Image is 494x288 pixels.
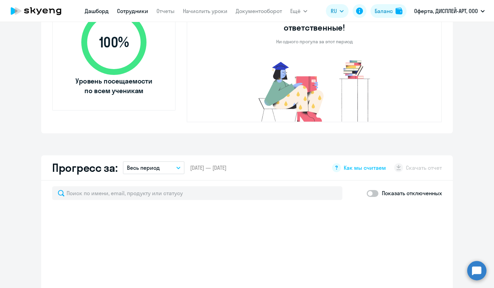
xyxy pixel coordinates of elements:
[344,164,386,171] span: Как мы считаем
[52,186,342,200] input: Поиск по имени, email, продукту или статусу
[290,7,301,15] span: Ещё
[117,8,148,14] a: Сотрудники
[370,4,407,18] button: Балансbalance
[236,8,282,14] a: Документооборот
[190,164,226,171] span: [DATE] — [DATE]
[74,76,153,96] span: Уровень посещаемости по всем ученикам
[156,8,175,14] a: Отчеты
[85,8,109,14] a: Дашборд
[396,8,402,14] img: balance
[123,161,185,174] button: Весь период
[375,7,393,15] div: Баланс
[326,4,349,18] button: RU
[127,164,160,172] p: Весь период
[74,34,153,51] span: 100 %
[52,161,117,175] h2: Прогресс за:
[290,4,307,18] button: Ещё
[331,7,337,15] span: RU
[246,58,383,122] img: no-truants
[382,189,442,197] p: Показать отключенных
[183,8,227,14] a: Начислить уроки
[411,3,488,19] button: Оферта, ДИСПЛЕЙ-АРТ, ООО
[276,38,353,45] p: Ни одного прогула за этот период
[414,7,478,15] p: Оферта, ДИСПЛЕЙ-АРТ, ООО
